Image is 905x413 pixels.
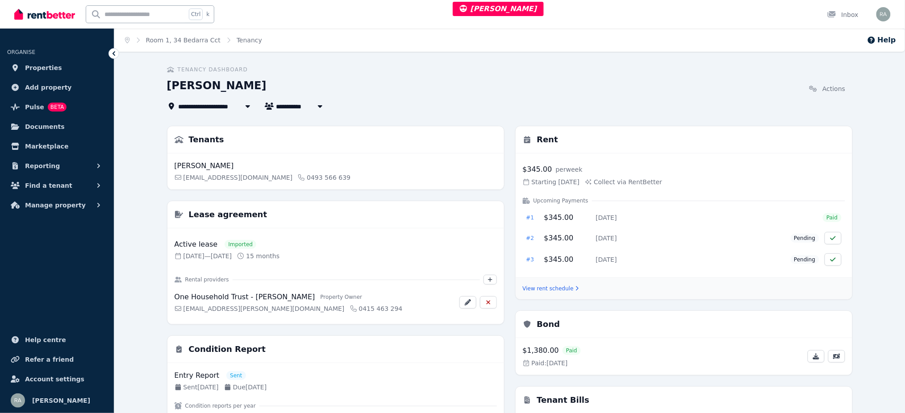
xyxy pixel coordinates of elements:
[7,331,107,349] a: Help centre
[25,374,84,384] span: Account settings
[189,343,266,355] h3: Condition Report
[25,354,74,365] span: Refer a friend
[224,383,267,392] div: Due [DATE]
[523,345,559,356] p: $1,380.00
[146,37,221,44] a: Room 1, 34 Bedarra Cct
[321,293,363,301] span: Property Owner
[175,161,234,171] p: [PERSON_NAME]
[7,157,107,175] button: Reporting
[7,351,107,368] a: Refer a friend
[175,370,220,381] a: Entry Report
[876,7,891,21] img: Rochelle Alvarez
[237,252,279,260] div: 15 months
[25,141,68,152] span: Marketplace
[48,103,67,112] span: BETA
[526,256,537,263] div: # 3
[544,212,589,223] p: $345.00
[7,370,107,388] a: Account settings
[526,235,537,242] div: # 2
[7,49,35,55] span: ORGANISE
[230,372,242,379] span: Sent
[596,213,617,222] span: [DATE]
[25,82,72,93] span: Add property
[228,241,253,248] span: Imported
[175,292,315,302] span: One Household Trust - [PERSON_NAME]
[566,347,577,354] span: Paid
[25,335,66,345] span: Help centre
[11,393,25,408] img: Rochelle Alvarez
[185,276,229,283] h4: Rental providers
[25,121,65,132] span: Documents
[175,173,293,182] a: [EMAIL_ADDRESS][DOMAIN_NAME]
[32,395,90,406] span: [PERSON_NAME]
[534,197,588,204] h4: Upcoming Payments
[178,66,248,73] span: Tenancy Dashboard
[25,62,62,73] span: Properties
[189,8,203,20] span: Ctrl
[7,78,107,96] a: Add property
[175,252,232,260] div: [DATE] — [DATE]
[523,178,580,186] span: Starting [DATE]
[596,255,617,264] span: [DATE]
[826,214,838,221] span: Paid
[25,180,72,191] span: Find a tenant
[526,214,537,221] div: # 1
[585,178,662,186] span: Collect via RentBetter
[167,78,267,93] h1: [PERSON_NAME]
[185,402,256,409] h4: Condition reports per year
[14,8,75,21] img: RentBetter
[523,285,579,292] a: View rent schedule
[556,165,583,174] span: per week
[802,81,853,97] a: Actions
[537,394,590,406] h3: Tenant Bills
[537,133,559,146] h3: Rent
[298,173,350,182] a: 0493 566 639
[175,239,218,250] p: Active lease
[25,161,60,171] span: Reporting
[867,35,896,45] button: Help
[7,118,107,136] a: Documents
[189,133,224,146] h3: Tenants
[544,233,589,244] p: $345.00
[544,254,589,265] p: $345.00
[7,98,107,116] a: PulseBETA
[237,37,262,44] a: Tenancy
[206,11,209,18] span: k
[7,177,107,194] button: Find a tenant
[523,164,552,175] p: $345.00
[794,235,816,242] span: Pending
[175,304,345,313] a: [EMAIL_ADDRESS][PERSON_NAME][DOMAIN_NAME]
[189,208,267,221] h3: Lease agreement
[350,304,403,313] a: 0415 463 294
[596,234,617,243] span: [DATE]
[827,10,859,19] div: Inbox
[7,59,107,77] a: Properties
[794,256,816,263] span: Pending
[175,383,219,392] div: Sent [DATE]
[7,196,107,214] button: Manage property
[7,137,107,155] a: Marketplace
[25,102,44,112] span: Pulse
[114,29,273,52] nav: Breadcrumb
[537,318,560,330] h3: Bond
[460,4,537,13] span: [PERSON_NAME]
[25,200,86,211] span: Manage property
[523,359,568,368] span: Paid: [DATE]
